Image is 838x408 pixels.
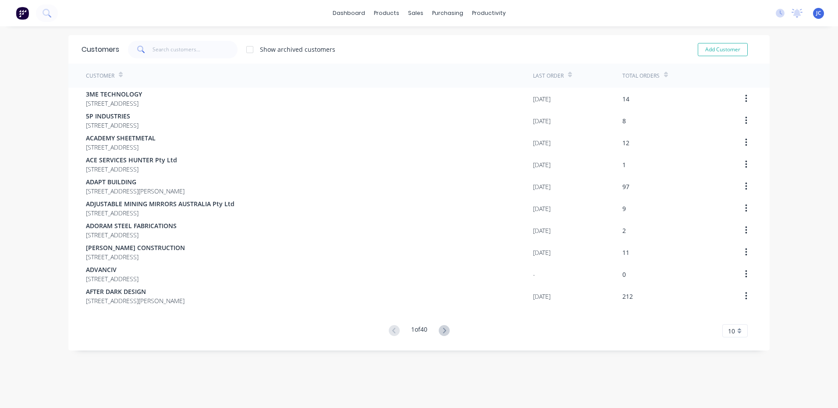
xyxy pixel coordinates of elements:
[86,99,142,108] span: [STREET_ADDRESS]
[533,72,564,80] div: Last Order
[86,121,138,130] span: [STREET_ADDRESS]
[533,270,535,279] div: -
[533,138,550,147] div: [DATE]
[404,7,428,20] div: sales
[328,7,369,20] a: dashboard
[82,44,119,55] div: Customers
[622,160,626,169] div: 1
[86,155,177,165] span: ACE SERVICES HUNTER Pty Ltd
[86,199,234,208] span: ADJUSTABLE MINING MIRRORS AUSTRALIA Pty Ltd
[622,138,629,147] div: 12
[468,7,510,20] div: productivity
[86,221,177,230] span: ADORAM STEEL FABRICATIONS
[533,292,550,301] div: [DATE]
[16,7,29,20] img: Factory
[86,177,185,186] span: ADAPT BUILDING
[533,116,550,125] div: [DATE]
[698,43,748,56] button: Add Customer
[622,204,626,213] div: 9
[622,248,629,257] div: 11
[86,265,138,274] span: ADVANCIV
[153,41,238,58] input: Search customers...
[86,208,234,218] span: [STREET_ADDRESS]
[86,287,185,296] span: AFTER DARK DESIGN
[622,116,626,125] div: 8
[86,296,185,305] span: [STREET_ADDRESS][PERSON_NAME]
[86,89,142,99] span: 3ME TECHNOLOGY
[533,204,550,213] div: [DATE]
[728,326,735,336] span: 10
[533,182,550,191] div: [DATE]
[622,94,629,104] div: 14
[260,45,335,54] div: Show archived customers
[622,182,629,191] div: 97
[86,252,185,261] span: [STREET_ADDRESS]
[816,9,821,17] span: JC
[369,7,404,20] div: products
[86,133,156,143] span: ACADEMY SHEETMETAL
[86,274,138,283] span: [STREET_ADDRESS]
[622,226,626,235] div: 2
[533,248,550,257] div: [DATE]
[86,111,138,121] span: 5P INDUSTRIES
[533,160,550,169] div: [DATE]
[86,143,156,152] span: [STREET_ADDRESS]
[86,243,185,252] span: [PERSON_NAME] CONSTRUCTION
[622,270,626,279] div: 0
[411,325,427,337] div: 1 of 40
[86,165,177,174] span: [STREET_ADDRESS]
[86,230,177,240] span: [STREET_ADDRESS]
[428,7,468,20] div: purchasing
[622,292,633,301] div: 212
[533,226,550,235] div: [DATE]
[86,72,114,80] div: Customer
[533,94,550,104] div: [DATE]
[86,186,185,196] span: [STREET_ADDRESS][PERSON_NAME]
[622,72,660,80] div: Total Orders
